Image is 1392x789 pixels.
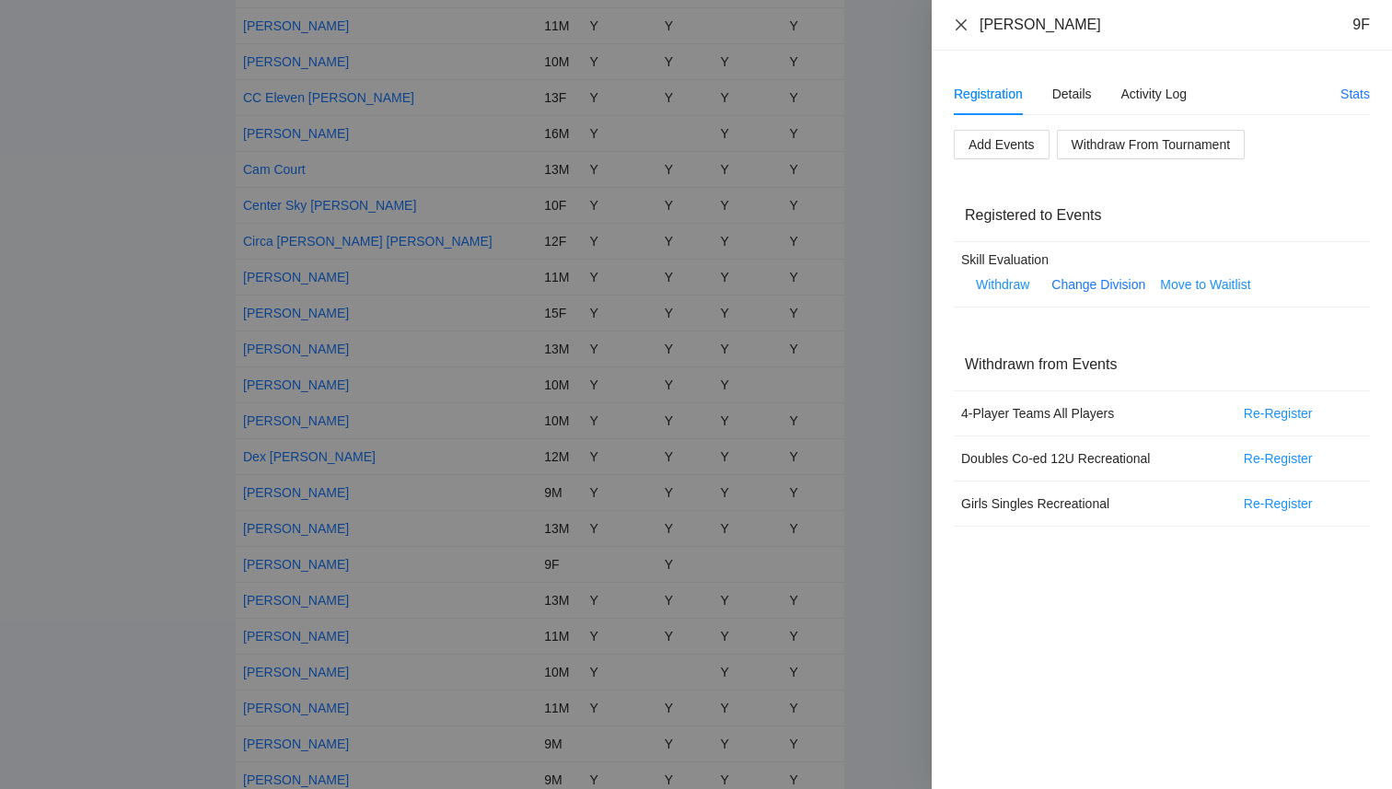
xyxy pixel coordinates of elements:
button: Re-Register [1229,444,1328,473]
span: Re-Register [1244,448,1313,469]
div: Withdrawn from Events [965,338,1359,390]
span: Re-Register [1244,403,1313,424]
span: Add Events [969,134,1035,155]
button: Re-Register [1229,399,1328,428]
div: 9F [1352,15,1370,35]
td: 4-Player Teams All Players [954,391,1222,436]
a: Change Division [1051,277,1145,292]
td: Doubles Co-ed 12U Recreational [954,436,1222,482]
span: Withdraw From Tournament [1072,134,1230,155]
div: Details [1052,84,1092,104]
div: [PERSON_NAME] [980,15,1101,35]
div: Activity Log [1121,84,1188,104]
button: Withdraw [961,270,1044,299]
button: Re-Register [1229,489,1328,518]
span: Move to Waitlist [1160,274,1250,295]
span: Re-Register [1244,493,1313,514]
div: Registration [954,84,1023,104]
div: Registered to Events [965,189,1359,241]
span: close [954,17,969,32]
button: Withdraw From Tournament [1057,130,1245,159]
a: Stats [1340,87,1370,101]
div: Skill Evaluation [961,249,1344,270]
td: Girls Singles Recreational [954,482,1222,527]
button: Close [954,17,969,33]
span: Withdraw [976,274,1029,295]
button: Add Events [954,130,1050,159]
button: Move to Waitlist [1153,273,1258,296]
